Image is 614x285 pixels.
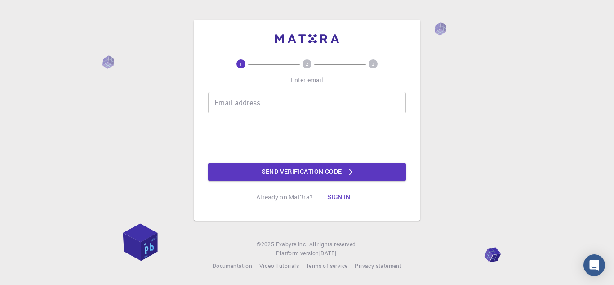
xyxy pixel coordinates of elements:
[240,61,242,67] text: 1
[276,249,319,258] span: Platform version
[372,61,374,67] text: 3
[259,262,299,271] a: Video Tutorials
[320,188,358,206] button: Sign in
[355,262,401,269] span: Privacy statement
[257,240,276,249] span: © 2025
[306,262,347,271] a: Terms of service
[306,262,347,269] span: Terms of service
[319,249,338,258] a: [DATE].
[259,262,299,269] span: Video Tutorials
[306,61,308,67] text: 2
[309,240,357,249] span: All rights reserved.
[583,254,605,276] div: Open Intercom Messenger
[276,240,307,249] a: Exabyte Inc.
[291,76,324,85] p: Enter email
[213,262,252,271] a: Documentation
[256,193,313,202] p: Already on Mat3ra?
[213,262,252,269] span: Documentation
[319,249,338,257] span: [DATE] .
[355,262,401,271] a: Privacy statement
[276,240,307,248] span: Exabyte Inc.
[208,163,406,181] button: Send verification code
[239,121,375,156] iframe: reCAPTCHA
